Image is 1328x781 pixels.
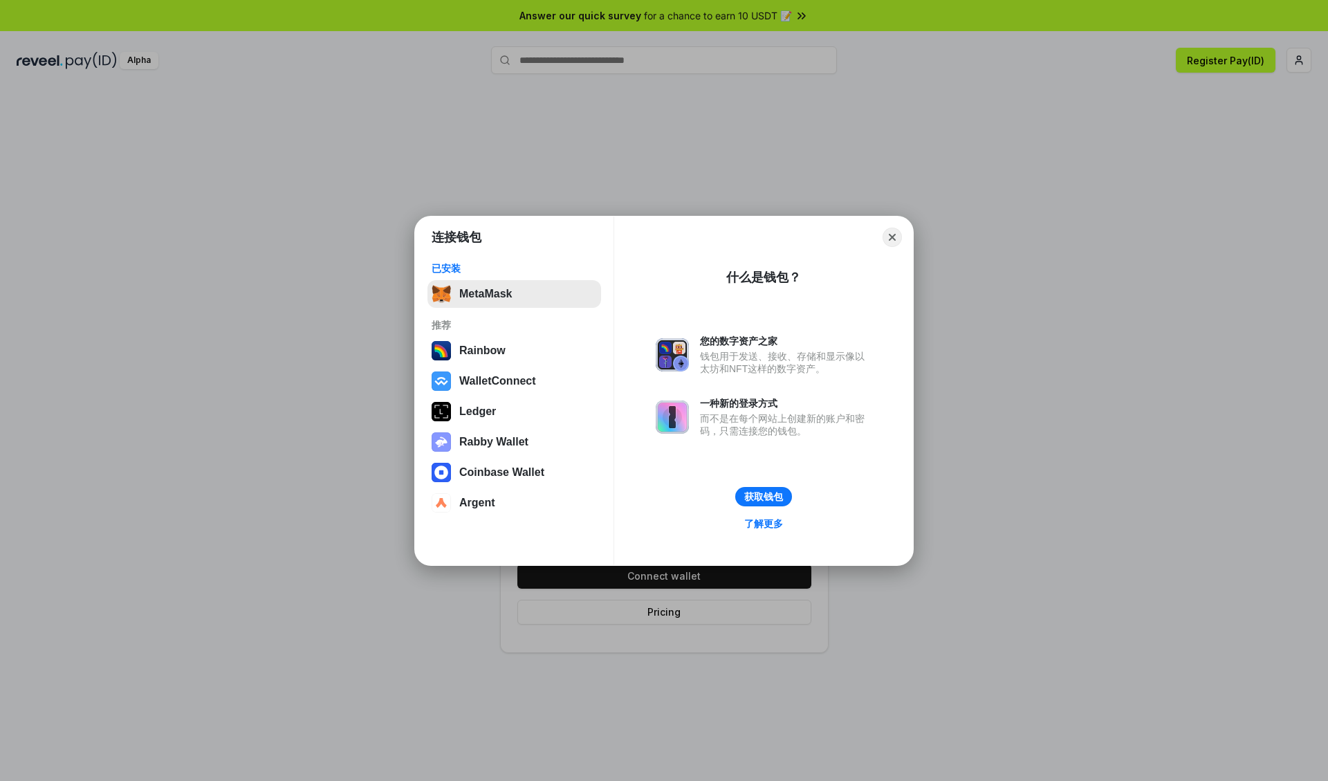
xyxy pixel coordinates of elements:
[432,402,451,421] img: svg+xml,%3Csvg%20xmlns%3D%22http%3A%2F%2Fwww.w3.org%2F2000%2Fsvg%22%20width%3D%2228%22%20height%3...
[736,515,791,533] a: 了解更多
[432,229,481,246] h1: 连接钱包
[432,493,451,513] img: svg+xml,%3Csvg%20width%3D%2228%22%20height%3D%2228%22%20viewBox%3D%220%200%2028%2028%22%20fill%3D...
[744,517,783,530] div: 了解更多
[459,405,496,418] div: Ledger
[427,280,601,308] button: MetaMask
[427,398,601,425] button: Ledger
[735,487,792,506] button: 获取钱包
[427,367,601,395] button: WalletConnect
[459,344,506,357] div: Rainbow
[656,338,689,371] img: svg+xml,%3Csvg%20xmlns%3D%22http%3A%2F%2Fwww.w3.org%2F2000%2Fsvg%22%20fill%3D%22none%22%20viewBox...
[459,497,495,509] div: Argent
[700,335,871,347] div: 您的数字资产之家
[459,288,512,300] div: MetaMask
[427,459,601,486] button: Coinbase Wallet
[427,489,601,517] button: Argent
[744,490,783,503] div: 获取钱包
[432,262,597,275] div: 已安装
[427,428,601,456] button: Rabby Wallet
[459,466,544,479] div: Coinbase Wallet
[726,269,801,286] div: 什么是钱包？
[432,463,451,482] img: svg+xml,%3Csvg%20width%3D%2228%22%20height%3D%2228%22%20viewBox%3D%220%200%2028%2028%22%20fill%3D...
[459,436,528,448] div: Rabby Wallet
[432,371,451,391] img: svg+xml,%3Csvg%20width%3D%2228%22%20height%3D%2228%22%20viewBox%3D%220%200%2028%2028%22%20fill%3D...
[432,319,597,331] div: 推荐
[432,284,451,304] img: svg+xml,%3Csvg%20fill%3D%22none%22%20height%3D%2233%22%20viewBox%3D%220%200%2035%2033%22%20width%...
[427,337,601,365] button: Rainbow
[883,228,902,247] button: Close
[700,350,871,375] div: 钱包用于发送、接收、存储和显示像以太坊和NFT这样的数字资产。
[432,341,451,360] img: svg+xml,%3Csvg%20width%3D%22120%22%20height%3D%22120%22%20viewBox%3D%220%200%20120%20120%22%20fil...
[656,401,689,434] img: svg+xml,%3Csvg%20xmlns%3D%22http%3A%2F%2Fwww.w3.org%2F2000%2Fsvg%22%20fill%3D%22none%22%20viewBox...
[432,432,451,452] img: svg+xml,%3Csvg%20xmlns%3D%22http%3A%2F%2Fwww.w3.org%2F2000%2Fsvg%22%20fill%3D%22none%22%20viewBox...
[700,397,871,410] div: 一种新的登录方式
[459,375,536,387] div: WalletConnect
[700,412,871,437] div: 而不是在每个网站上创建新的账户和密码，只需连接您的钱包。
